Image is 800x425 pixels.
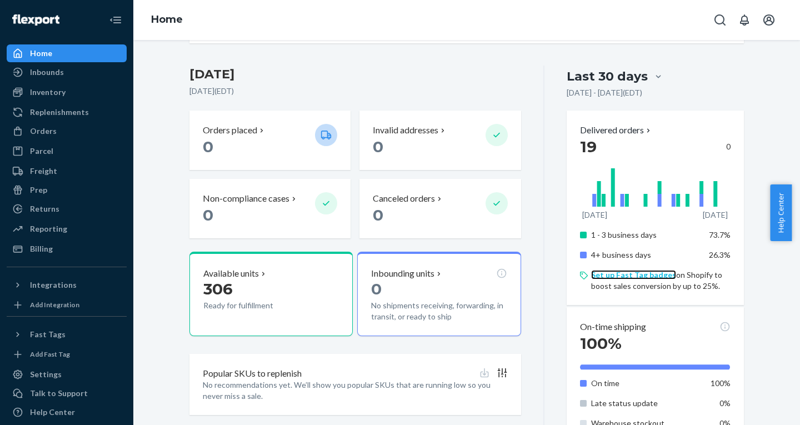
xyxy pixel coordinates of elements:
[203,279,233,298] span: 306
[30,166,57,177] div: Freight
[591,269,731,292] p: on Shopify to boost sales conversion by up to 25%.
[7,181,127,199] a: Prep
[567,87,642,98] p: [DATE] - [DATE] ( EDT )
[30,107,89,118] div: Replenishments
[203,124,257,137] p: Orders placed
[7,298,127,312] a: Add Integration
[580,321,646,333] p: On-time shipping
[7,44,127,62] a: Home
[189,86,521,97] p: [DATE] ( EDT )
[203,206,213,224] span: 0
[142,4,192,36] ol: breadcrumbs
[7,162,127,180] a: Freight
[7,384,127,402] a: Talk to Support
[7,403,127,421] a: Help Center
[709,9,731,31] button: Open Search Box
[30,67,64,78] div: Inbounds
[580,137,731,157] div: 0
[591,378,701,389] p: On time
[719,398,731,408] span: 0%
[30,300,79,309] div: Add Integration
[7,240,127,258] a: Billing
[30,87,66,98] div: Inventory
[359,111,521,170] button: Invalid addresses 0
[30,369,62,380] div: Settings
[371,267,434,280] p: Inbounding units
[580,137,597,156] span: 19
[371,300,507,322] p: No shipments receiving, forwarding, in transit, or ready to ship
[7,83,127,101] a: Inventory
[709,250,731,259] span: 26.3%
[7,366,127,383] a: Settings
[7,348,127,361] a: Add Fast Tag
[30,146,53,157] div: Parcel
[7,122,127,140] a: Orders
[7,276,127,294] button: Integrations
[373,206,383,224] span: 0
[189,252,353,336] button: Available units306Ready for fulfillment
[580,124,653,137] button: Delivered orders
[373,137,383,156] span: 0
[703,209,728,221] p: [DATE]
[30,388,88,399] div: Talk to Support
[189,111,351,170] button: Orders placed 0
[7,326,127,343] button: Fast Tags
[30,407,75,418] div: Help Center
[7,103,127,121] a: Replenishments
[591,249,701,261] p: 4+ business days
[758,9,780,31] button: Open account menu
[203,367,302,380] p: Popular SKUs to replenish
[359,179,521,238] button: Canceled orders 0
[30,184,47,196] div: Prep
[203,379,508,402] p: No recommendations yet. We’ll show you popular SKUs that are running low so you never miss a sale.
[371,279,382,298] span: 0
[189,179,351,238] button: Non-compliance cases 0
[203,137,213,156] span: 0
[30,223,67,234] div: Reporting
[567,68,648,85] div: Last 30 days
[7,63,127,81] a: Inbounds
[711,378,731,388] span: 100%
[591,270,676,279] a: Set up Fast Tag badges
[203,300,306,311] p: Ready for fulfillment
[7,220,127,238] a: Reporting
[357,252,521,336] button: Inbounding units0No shipments receiving, forwarding, in transit, or ready to ship
[7,142,127,160] a: Parcel
[203,192,289,205] p: Non-compliance cases
[580,334,622,353] span: 100%
[30,279,77,291] div: Integrations
[12,14,59,26] img: Flexport logo
[373,192,435,205] p: Canceled orders
[709,230,731,239] span: 73.7%
[591,398,701,409] p: Late status update
[7,200,127,218] a: Returns
[591,229,701,241] p: 1 - 3 business days
[30,243,53,254] div: Billing
[373,124,438,137] p: Invalid addresses
[770,184,792,241] button: Help Center
[582,209,607,221] p: [DATE]
[151,13,183,26] a: Home
[30,329,66,340] div: Fast Tags
[30,203,59,214] div: Returns
[30,126,57,137] div: Orders
[203,267,259,280] p: Available units
[189,66,521,83] h3: [DATE]
[733,9,756,31] button: Open notifications
[104,9,127,31] button: Close Navigation
[30,48,52,59] div: Home
[30,349,70,359] div: Add Fast Tag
